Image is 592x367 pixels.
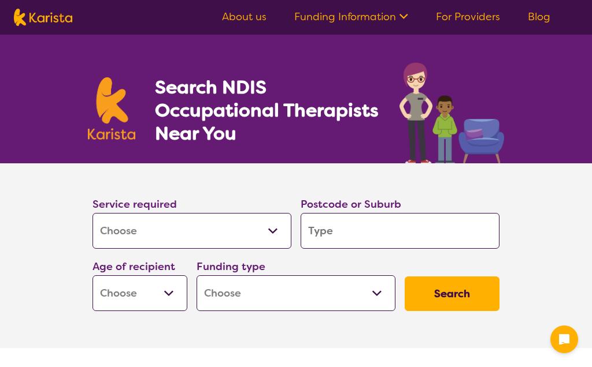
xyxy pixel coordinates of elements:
[301,213,499,249] input: Type
[14,9,72,26] img: Karista logo
[301,197,401,211] label: Postcode or Suburb
[222,10,267,24] a: About us
[92,197,177,211] label: Service required
[88,77,135,140] img: Karista logo
[528,10,550,24] a: Blog
[399,62,504,163] img: occupational-therapy
[294,10,408,24] a: Funding Information
[155,76,380,145] h1: Search NDIS Occupational Therapists Near You
[436,10,500,24] a: For Providers
[197,260,265,274] label: Funding type
[405,276,499,311] button: Search
[92,260,175,274] label: Age of recipient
